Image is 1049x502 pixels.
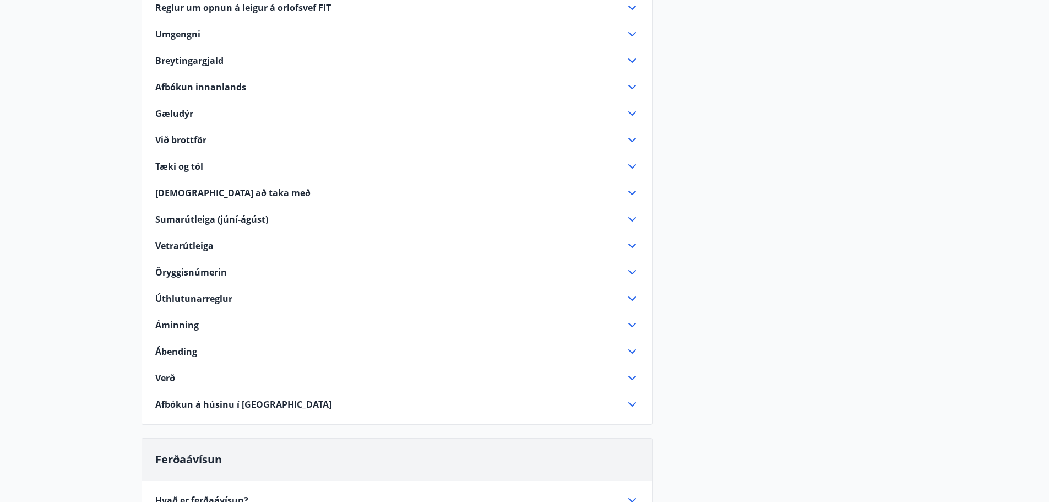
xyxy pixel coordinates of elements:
div: Verð [155,371,639,385]
span: Sumarútleiga (júní-ágúst) [155,213,268,225]
span: Umgengni [155,28,200,40]
div: Sumarútleiga (júní-ágúst) [155,213,639,226]
div: Reglur um opnun á leigur á orlofsvef FIT [155,1,639,14]
div: Öryggisnúmerin [155,266,639,279]
div: Umgengni [155,28,639,41]
span: Ábending [155,346,197,358]
span: [DEMOGRAPHIC_DATA] að taka með [155,187,311,199]
span: Við brottför [155,134,206,146]
span: Tæki og tól [155,160,203,172]
div: Við brottför [155,133,639,147]
span: Ferðaávísun [155,452,222,467]
span: Áminning [155,319,199,331]
div: Afbókun innanlands [155,80,639,94]
div: Vetrarútleiga [155,239,639,252]
span: Afbókun á húsinu í [GEOGRAPHIC_DATA] [155,398,331,411]
div: Afbókun á húsinu í [GEOGRAPHIC_DATA] [155,398,639,411]
div: [DEMOGRAPHIC_DATA] að taka með [155,186,639,199]
span: Úthlutunarreglur [155,293,232,305]
div: Gæludýr [155,107,639,120]
span: Reglur um opnun á leigur á orlofsvef FIT [155,2,331,14]
span: Gæludýr [155,107,193,120]
div: Ábending [155,345,639,358]
span: Öryggisnúmerin [155,266,227,278]
span: Verð [155,372,175,384]
div: Úthlutunarreglur [155,292,639,305]
div: Áminning [155,319,639,332]
div: Tæki og tól [155,160,639,173]
span: Breytingargjald [155,55,224,67]
div: Breytingargjald [155,54,639,67]
span: Vetrarútleiga [155,240,214,252]
span: Afbókun innanlands [155,81,246,93]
